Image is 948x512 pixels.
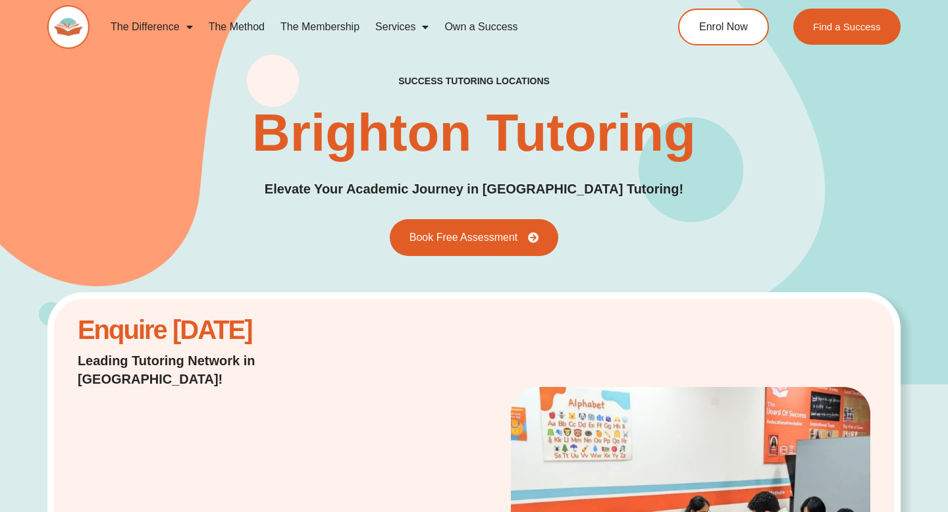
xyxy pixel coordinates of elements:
[678,9,769,45] a: Enrol Now
[409,232,518,243] span: Book Free Assessment
[793,9,901,45] a: Find a Success
[398,75,550,87] h2: success tutoring locations
[78,322,361,338] h2: Enquire [DATE]
[265,179,683,199] p: Elevate Your Academic Journey in [GEOGRAPHIC_DATA] Tutoring!
[78,351,361,388] p: Leading Tutoring Network in [GEOGRAPHIC_DATA]!
[436,12,525,42] a: Own a Success
[273,12,367,42] a: The Membership
[201,12,273,42] a: The Method
[813,22,881,32] span: Find a Success
[390,219,559,256] a: Book Free Assessment
[252,107,696,159] h1: Brighton Tutoring
[103,12,629,42] nav: Menu
[367,12,436,42] a: Services
[699,22,748,32] span: Enrol Now
[103,12,201,42] a: The Difference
